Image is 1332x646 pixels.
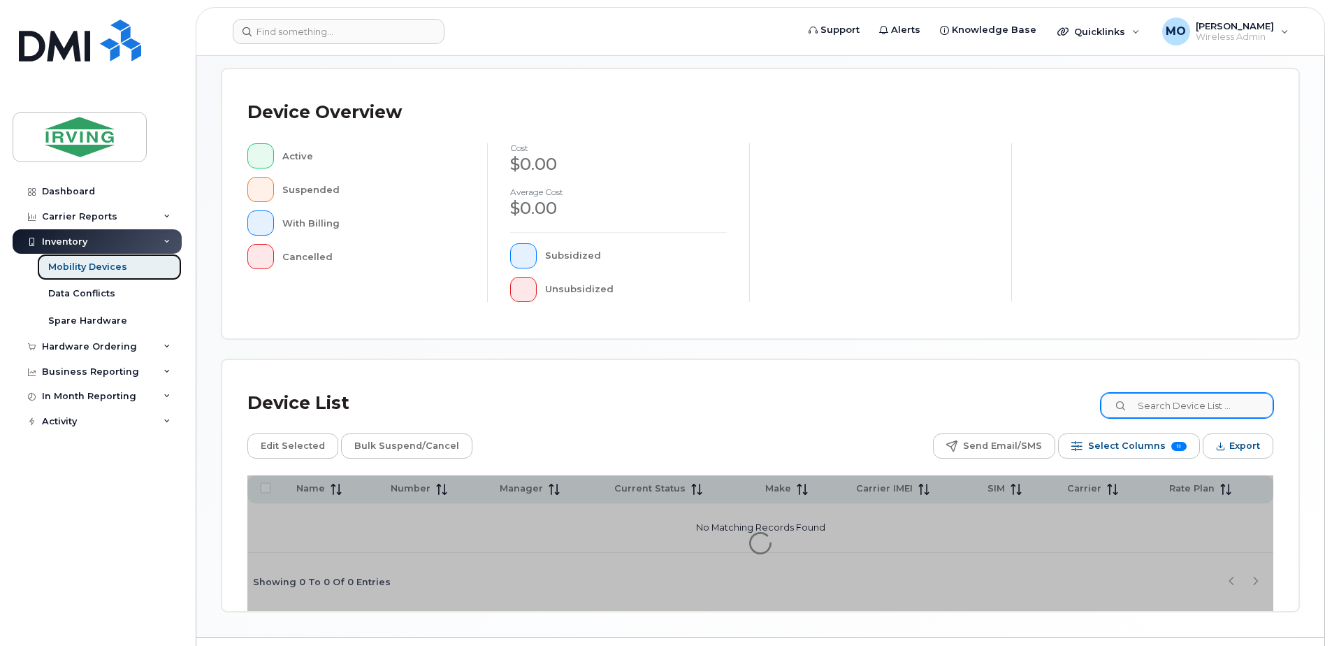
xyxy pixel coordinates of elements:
[891,23,920,37] span: Alerts
[510,196,727,220] div: $0.00
[930,16,1046,44] a: Knowledge Base
[963,436,1042,457] span: Send Email/SMS
[1088,436,1166,457] span: Select Columns
[1074,26,1125,37] span: Quicklinks
[341,433,472,459] button: Bulk Suspend/Cancel
[1048,17,1150,45] div: Quicklinks
[1196,31,1274,43] span: Wireless Admin
[247,94,402,131] div: Device Overview
[545,277,727,302] div: Unsubsidized
[1203,433,1273,459] button: Export
[247,433,338,459] button: Edit Selected
[261,436,325,457] span: Edit Selected
[933,433,1055,459] button: Send Email/SMS
[820,23,860,37] span: Support
[282,143,465,168] div: Active
[952,23,1036,37] span: Knowledge Base
[233,19,444,44] input: Find something...
[869,16,930,44] a: Alerts
[510,143,727,152] h4: cost
[282,210,465,236] div: With Billing
[282,177,465,202] div: Suspended
[1058,433,1200,459] button: Select Columns 11
[1152,17,1298,45] div: Mark O'Connell
[1171,442,1187,451] span: 11
[282,244,465,269] div: Cancelled
[510,152,727,176] div: $0.00
[545,243,727,268] div: Subsidized
[1229,436,1260,457] span: Export
[354,436,459,457] span: Bulk Suspend/Cancel
[1101,393,1273,418] input: Search Device List ...
[247,385,349,422] div: Device List
[510,187,727,196] h4: Average cost
[1196,20,1274,31] span: [PERSON_NAME]
[1166,23,1186,40] span: MO
[799,16,869,44] a: Support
